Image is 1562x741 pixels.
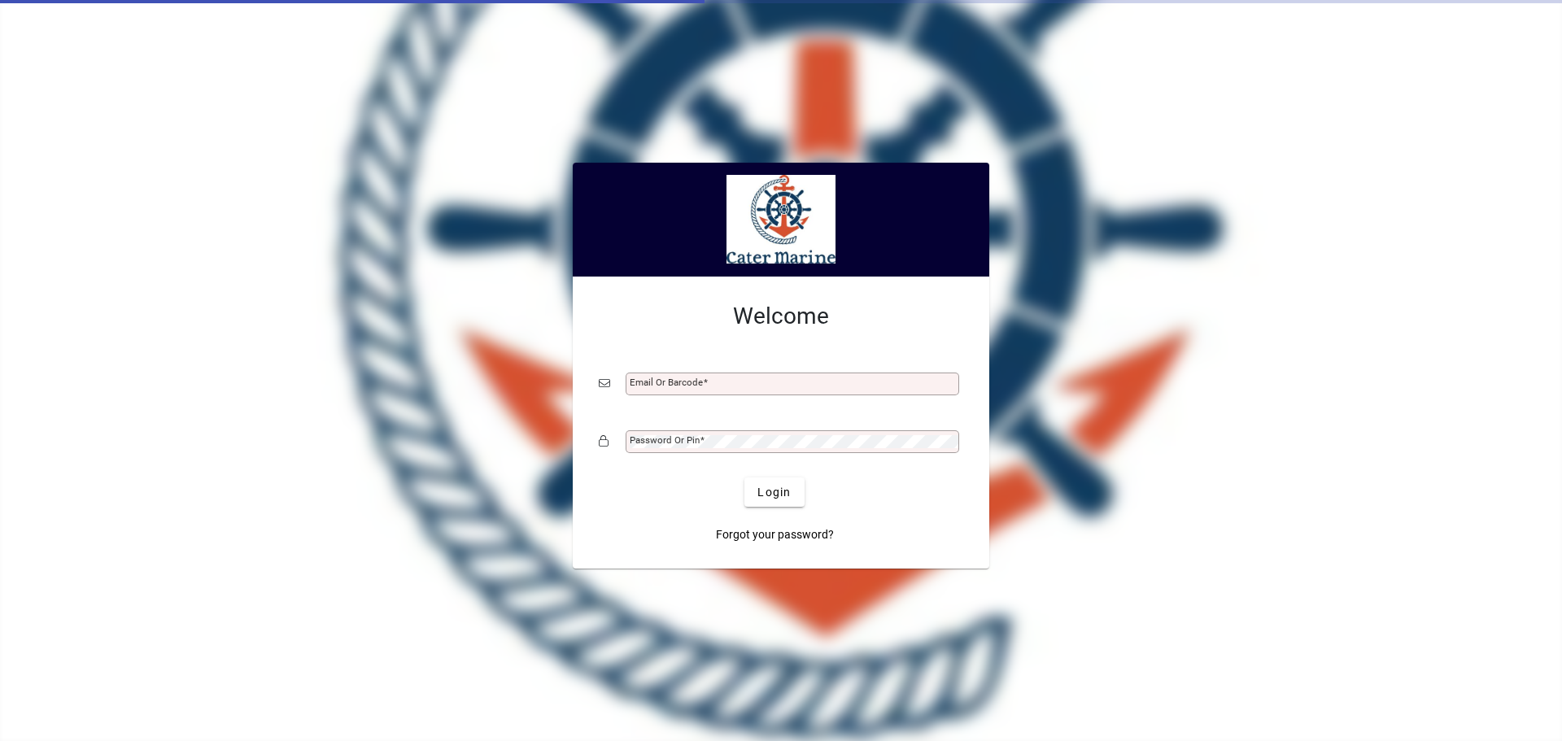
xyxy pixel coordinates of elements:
[757,484,791,501] span: Login
[744,477,804,507] button: Login
[716,526,834,543] span: Forgot your password?
[599,303,963,330] h2: Welcome
[630,377,703,388] mat-label: Email or Barcode
[709,520,840,549] a: Forgot your password?
[630,434,700,446] mat-label: Password or Pin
